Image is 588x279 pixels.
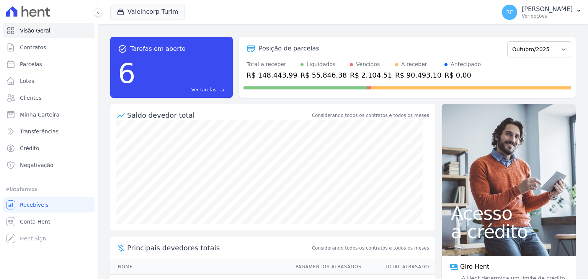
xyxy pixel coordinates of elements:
[3,157,95,173] a: Negativação
[219,87,225,93] span: east
[130,44,186,54] span: Tarefas em aberto
[247,60,297,68] div: Total a receber
[139,86,225,93] a: Ver tarefas east
[20,94,41,102] span: Clientes
[3,197,95,212] a: Recebíveis
[118,54,136,93] div: 6
[20,44,46,51] span: Contratos
[20,60,42,68] span: Parcelas
[350,70,392,80] div: R$ 2.104,51
[307,60,336,68] div: Liquidados
[451,60,481,68] div: Antecipado
[3,57,95,72] a: Parcelas
[312,112,429,119] div: Considerando todos os contratos e todos os meses
[191,86,216,93] span: Ver tarefas
[506,10,513,15] span: RF
[118,44,127,54] span: task_alt
[259,44,319,53] div: Posição de parcelas
[496,2,588,23] button: RF [PERSON_NAME] Ver opções
[460,262,489,271] span: Giro Hent
[301,70,347,80] div: R$ 55.846,38
[3,107,95,122] a: Minha Carteira
[127,243,310,253] span: Principais devedores totais
[451,222,567,241] span: a crédito
[110,259,288,275] th: Nome
[401,60,427,68] div: A receber
[3,90,95,105] a: Clientes
[3,73,95,89] a: Lotes
[247,70,297,80] div: R$ 148.443,99
[444,70,481,80] div: R$ 0,00
[20,27,51,34] span: Visão Geral
[127,110,310,120] div: Saldo devedor total
[20,161,54,169] span: Negativação
[20,218,50,225] span: Conta Hent
[312,245,429,251] span: Considerando todos os contratos e todos os meses
[3,40,95,55] a: Contratos
[356,60,380,68] div: Vencidos
[20,201,49,209] span: Recebíveis
[395,70,441,80] div: R$ 90.493,10
[20,77,34,85] span: Lotes
[362,259,435,275] th: Total Atrasado
[522,13,573,19] p: Ver opções
[451,204,567,222] span: Acesso
[20,128,59,135] span: Transferências
[6,185,91,194] div: Plataformas
[20,111,59,118] span: Minha Carteira
[288,259,362,275] th: Pagamentos Atrasados
[3,124,95,139] a: Transferências
[3,214,95,229] a: Conta Hent
[110,5,185,19] button: Valeincorp Turim
[3,141,95,156] a: Crédito
[20,144,39,152] span: Crédito
[522,5,573,13] p: [PERSON_NAME]
[3,23,95,38] a: Visão Geral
